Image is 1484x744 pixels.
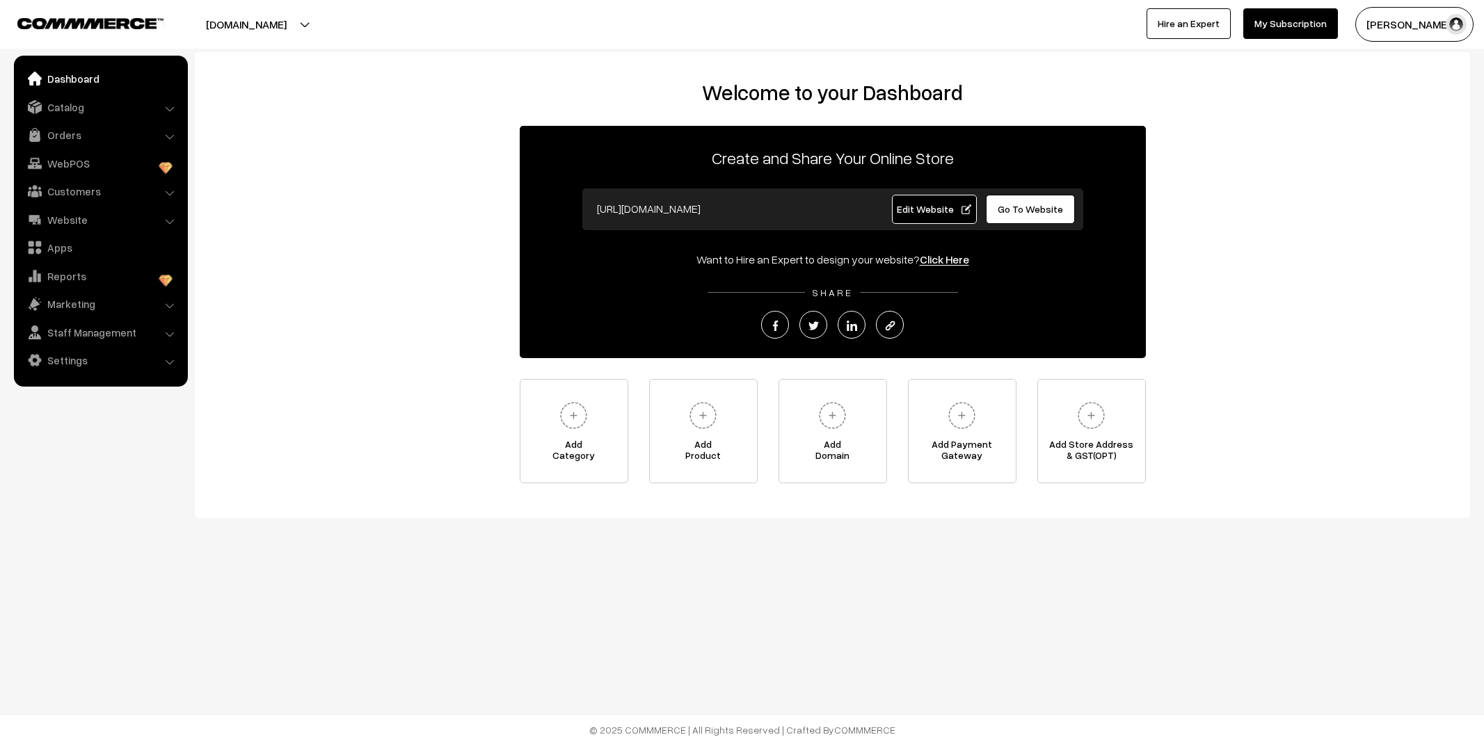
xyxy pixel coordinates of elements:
a: Website [17,207,183,232]
button: [PERSON_NAME] [1355,7,1474,42]
a: Go To Website [986,195,1076,224]
img: plus.svg [554,396,593,435]
button: [DOMAIN_NAME] [157,7,335,42]
a: AddCategory [520,379,628,483]
span: Add Domain [779,439,886,467]
a: AddDomain [779,379,887,483]
a: COMMMERCE [834,724,895,736]
a: Customers [17,179,183,204]
a: Settings [17,348,183,373]
a: My Subscription [1243,8,1338,39]
img: plus.svg [684,396,722,435]
a: Add Store Address& GST(OPT) [1037,379,1146,483]
a: WebPOS [17,151,183,176]
a: Hire an Expert [1147,8,1231,39]
img: plus.svg [943,396,981,435]
a: Click Here [920,252,969,266]
img: user [1446,14,1467,35]
img: plus.svg [813,396,852,435]
span: Edit Website [897,203,971,215]
a: AddProduct [649,379,758,483]
a: Add PaymentGateway [908,379,1016,483]
div: Want to Hire an Expert to design your website? [520,251,1146,268]
span: SHARE [805,286,860,298]
h2: Welcome to your Dashboard [209,80,1456,105]
a: Catalog [17,95,183,120]
a: Dashboard [17,66,183,91]
span: Add Category [520,439,628,467]
span: Add Payment Gateway [909,439,1016,467]
a: Staff Management [17,320,183,345]
span: Add Product [650,439,757,467]
p: Create and Share Your Online Store [520,145,1146,170]
a: Reports [17,264,183,289]
a: Edit Website [892,195,977,224]
img: COMMMERCE [17,18,163,29]
a: COMMMERCE [17,14,139,31]
a: Apps [17,235,183,260]
a: Orders [17,122,183,147]
span: Add Store Address & GST(OPT) [1038,439,1145,467]
img: plus.svg [1072,396,1110,435]
a: Marketing [17,291,183,316]
span: Go To Website [998,203,1063,215]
